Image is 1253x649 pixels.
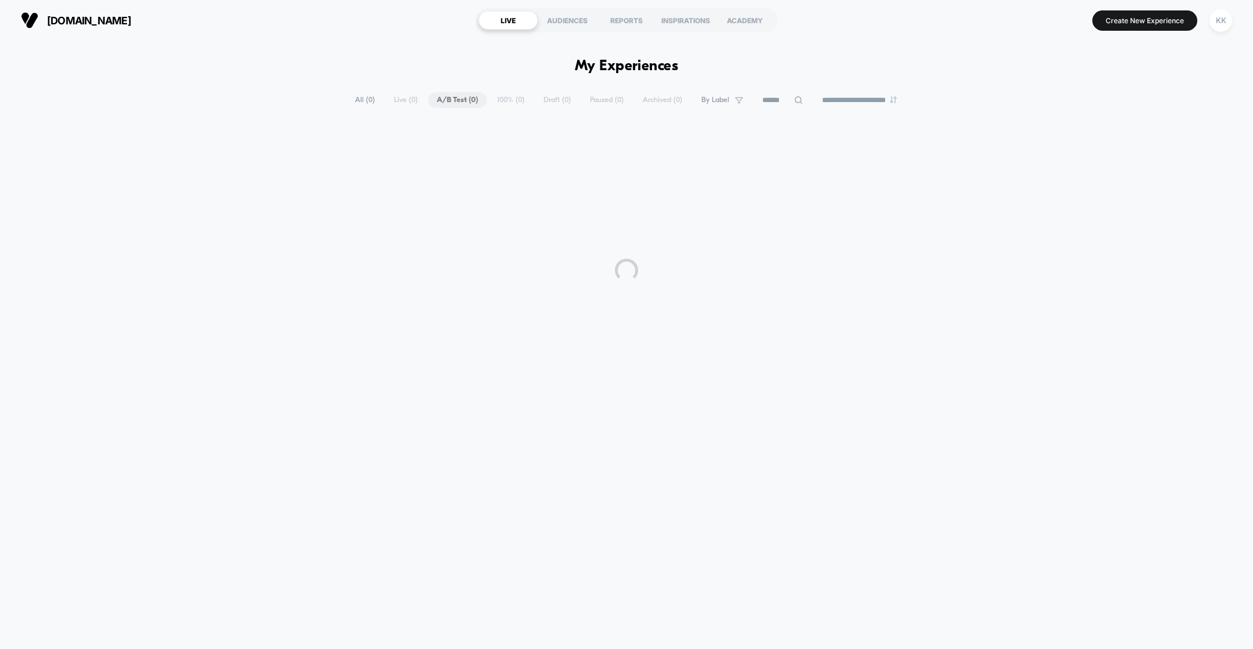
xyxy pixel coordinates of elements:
span: By Label [701,96,729,104]
div: INSPIRATIONS [656,11,715,30]
button: KK [1206,9,1236,32]
div: LIVE [479,11,538,30]
img: end [890,96,897,103]
button: Create New Experience [1092,10,1197,31]
img: Visually logo [21,12,38,29]
div: AUDIENCES [538,11,597,30]
div: KK [1209,9,1232,32]
button: [DOMAIN_NAME] [17,11,135,30]
div: REPORTS [597,11,656,30]
h1: My Experiences [575,58,679,75]
div: ACADEMY [715,11,774,30]
span: All ( 0 ) [346,92,383,108]
span: [DOMAIN_NAME] [47,14,131,27]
